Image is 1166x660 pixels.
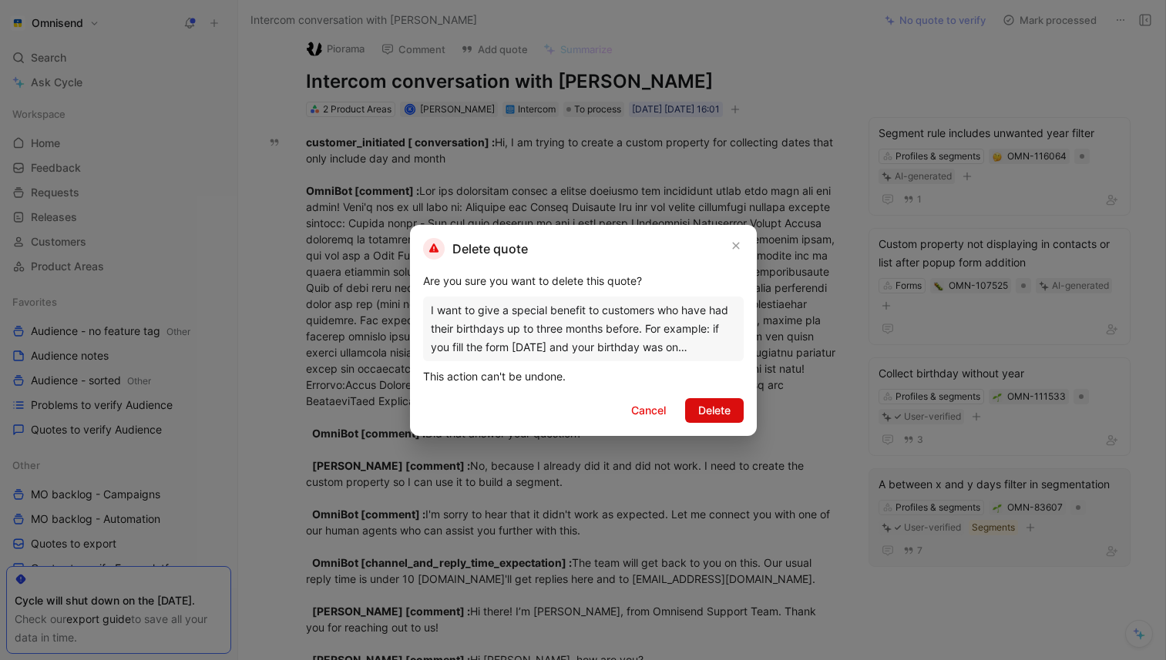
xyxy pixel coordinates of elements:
div: Are you sure you want to delete this quote? This action can't be undone. [423,272,744,386]
h2: Delete quote [423,238,528,260]
span: Delete [698,401,731,420]
div: I want to give a special benefit to customers who have had their birthdays up to three months bef... [431,301,736,357]
button: Cancel [618,398,679,423]
span: Cancel [631,401,666,420]
button: Delete [685,398,744,423]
